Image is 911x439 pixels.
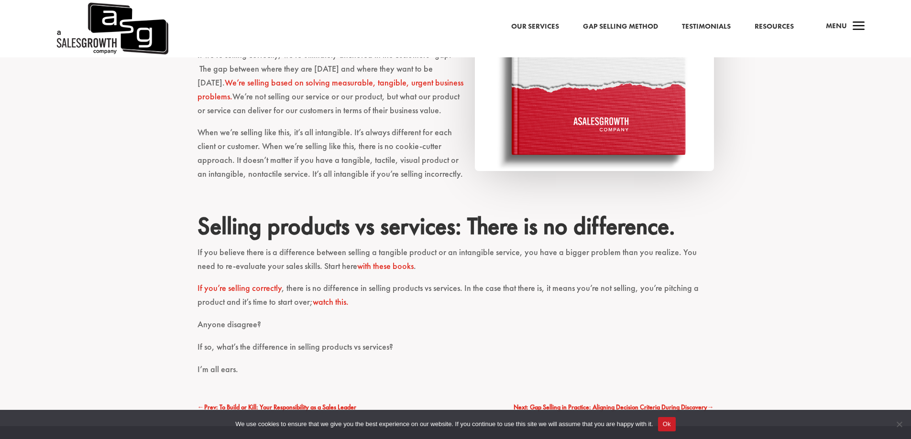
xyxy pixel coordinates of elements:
p: When we’re selling like this, it’s all intangible. It’s always different for each client or custo... [198,126,714,189]
span: No [894,419,904,429]
span: a [849,17,868,36]
a: watch this. [313,296,349,307]
span: Next: Gap Selling in Practice: Aligning Decision Criteria During Discovery [514,403,707,411]
span: Prev: To Build or Kill: Your Responsibility as a Sales Leader [204,403,356,411]
a: Resources [755,21,794,33]
a: Next: Gap Selling in Practice: Aligning Decision Criteria During Discovery→ [514,402,714,413]
span: → [707,403,714,411]
p: , there is no difference in selling products vs services. In the case that there is, it means you... [198,281,714,318]
a: Our Services [511,21,559,33]
p: If we’re selling correctly, we’re ultimately anchored in the customers “gap.” The gap between whe... [198,48,714,126]
span: Menu [826,21,847,31]
p: Anyone disagree? [198,318,714,340]
a: Gap Selling Method [583,21,658,33]
h2: Selling products vs services: There is no difference. [198,212,714,245]
p: I’m all ears. [198,363,714,376]
span: We use cookies to ensure that we give you the best experience on our website. If you continue to ... [235,419,653,429]
button: Ok [658,417,676,431]
p: If you believe there is a difference between selling a tangible product or an intangible service,... [198,246,714,282]
span: ← [198,403,204,411]
a: Testimonials [682,21,731,33]
a: ←Prev: To Build or Kill: Your Responsibility as a Sales Leader [198,402,356,413]
p: If so, what’s the difference in selling products vs services? [198,340,714,363]
a: We’re selling based on solving measurable, tangible, urgent business problems. [198,77,463,102]
a: If you’re selling correctly [198,282,282,293]
a: with these books [357,260,414,271]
